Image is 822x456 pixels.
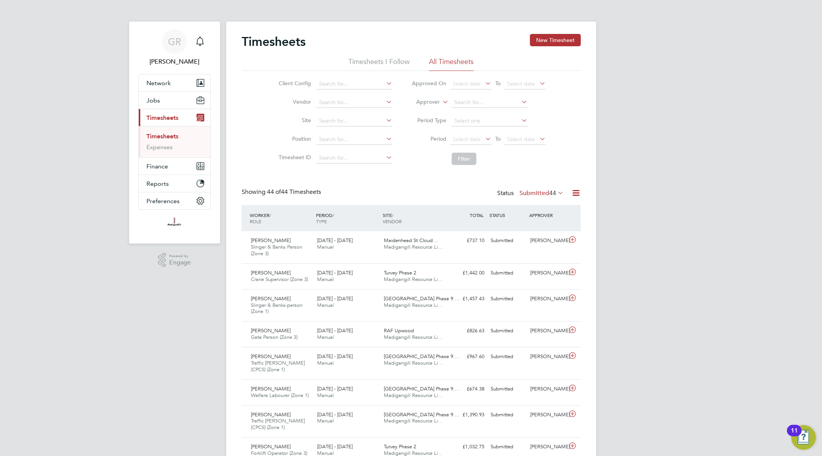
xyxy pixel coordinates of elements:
[251,327,291,334] span: [PERSON_NAME]
[405,98,440,106] label: Approver
[317,237,353,244] span: [DATE] - [DATE]
[384,385,460,392] span: [GEOGRAPHIC_DATA] Phase 9.…
[242,34,306,49] h2: Timesheets
[429,57,474,71] li: All Timesheets
[251,334,298,340] span: Gate Person (Zone 3)
[452,97,528,108] input: Search for...
[317,302,334,308] span: Manual
[316,134,392,145] input: Search for...
[549,189,556,197] span: 44
[527,350,567,363] div: [PERSON_NAME]
[317,417,334,424] span: Manual
[317,360,334,366] span: Manual
[168,37,181,47] span: GR
[527,208,567,222] div: APPROVER
[470,212,484,218] span: TOTAL
[791,431,798,441] div: 11
[384,392,443,399] span: Madigangill Resource Li…
[317,276,334,283] span: Manual
[493,134,503,144] span: To
[384,295,460,302] span: [GEOGRAPHIC_DATA] Phase 9.…
[412,117,446,124] label: Period Type
[317,411,353,418] span: [DATE] - [DATE]
[447,234,487,247] div: £737.10
[527,234,567,247] div: [PERSON_NAME]
[251,302,303,315] span: Slinger & Banks-person (Zone 1)
[384,411,460,418] span: [GEOGRAPHIC_DATA] Phase 9.…
[169,253,191,259] span: Powered by
[487,325,528,337] div: Submitted
[316,153,392,163] input: Search for...
[453,80,481,87] span: Select date
[317,295,353,302] span: [DATE] - [DATE]
[384,443,416,450] span: Turvey Phase 2
[507,80,535,87] span: Select date
[392,212,393,218] span: /
[487,234,528,247] div: Submitted
[139,109,210,126] button: Timesheets
[348,57,410,71] li: Timesheets I Follow
[519,189,564,197] label: Submitted
[384,244,443,250] span: Madigangill Resource Li…
[146,143,173,151] a: Expenses
[447,267,487,279] div: £1,442.00
[139,158,210,175] button: Finance
[146,114,178,121] span: Timesheets
[487,267,528,279] div: Submitted
[317,392,334,399] span: Manual
[791,425,816,450] button: Open Resource Center, 11 new notifications
[487,208,528,222] div: STATUS
[158,253,191,268] a: Powered byEngage
[317,334,334,340] span: Manual
[251,244,302,257] span: Slinger & Banks Person (Zone 3)
[242,188,323,196] div: Showing
[139,126,210,157] div: Timesheets
[384,302,443,308] span: Madigangill Resource Li…
[447,441,487,453] div: £1,032.75
[139,74,210,91] button: Network
[248,208,314,228] div: WORKER
[317,244,334,250] span: Manual
[251,269,291,276] span: [PERSON_NAME]
[139,192,210,209] button: Preferences
[269,212,271,218] span: /
[384,360,443,366] span: Madigangill Resource Li…
[317,443,353,450] span: [DATE] - [DATE]
[267,188,321,196] span: 44 Timesheets
[276,80,311,87] label: Client Config
[447,383,487,395] div: £674.38
[317,269,353,276] span: [DATE] - [DATE]
[251,385,291,392] span: [PERSON_NAME]
[129,22,220,244] nav: Main navigation
[381,208,447,228] div: SITE
[493,78,503,88] span: To
[384,269,416,276] span: Turvey Phase 2
[317,353,353,360] span: [DATE] - [DATE]
[453,136,481,143] span: Select date
[251,276,308,283] span: Crane Supervisor (Zone 3)
[487,293,528,305] div: Submitted
[146,197,180,205] span: Preferences
[447,409,487,421] div: £1,390.93
[276,98,311,105] label: Vendor
[146,180,169,187] span: Reports
[384,353,460,360] span: [GEOGRAPHIC_DATA] Phase 9.…
[250,218,261,224] span: ROLE
[383,218,402,224] span: VENDOR
[139,92,210,109] button: Jobs
[276,135,311,142] label: Position
[384,334,443,340] span: Madigangill Resource Li…
[316,218,327,224] span: TYPE
[138,29,211,66] a: GR[PERSON_NAME]
[452,153,476,165] button: Filter
[138,57,211,66] span: Goncalo Rodrigues
[384,237,438,244] span: Maidenhead St Cloud…
[384,327,414,334] span: RAF Upwood
[146,133,178,140] a: Timesheets
[452,116,528,126] input: Select one
[412,80,446,87] label: Approved On
[333,212,334,218] span: /
[384,417,443,424] span: Madigangill Resource Li…
[527,293,567,305] div: [PERSON_NAME]
[251,295,291,302] span: [PERSON_NAME]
